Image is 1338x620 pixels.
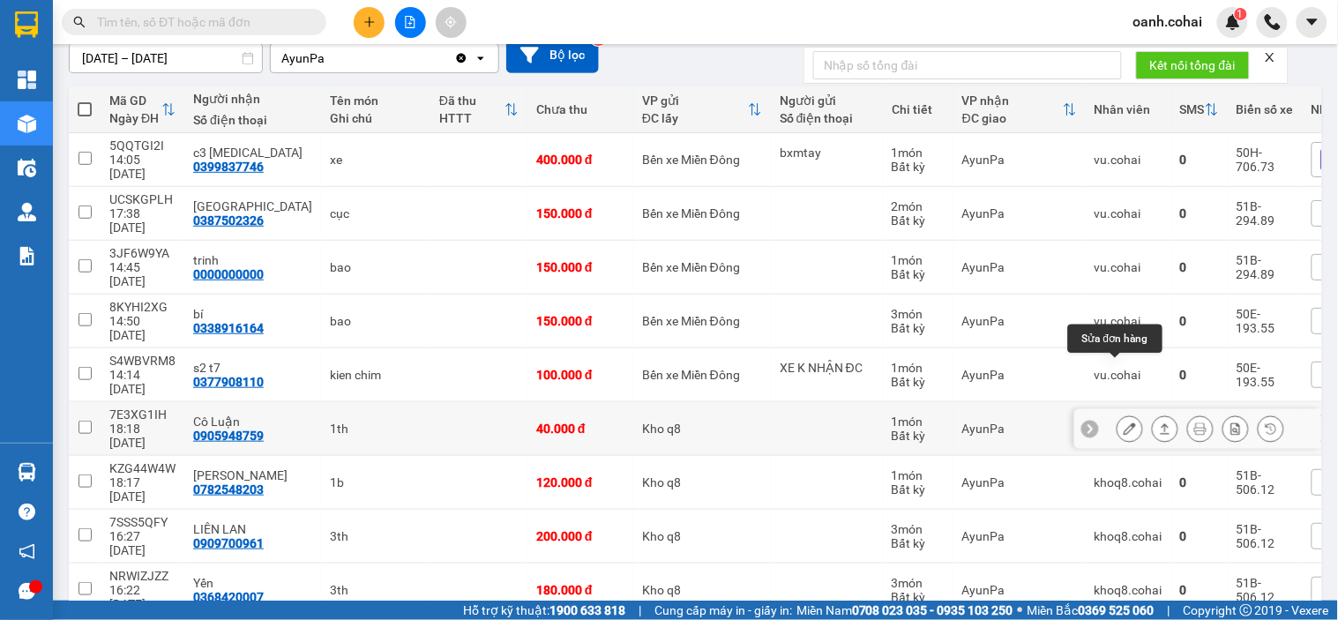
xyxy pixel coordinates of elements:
img: icon-new-feature [1225,14,1241,30]
div: s2 t7 [193,361,312,375]
div: 7E3XG1IH [109,407,176,422]
button: Bộ lọc [506,37,599,73]
div: Ghi chú [330,111,422,125]
div: 1b [330,475,422,489]
div: vu.cohai [1095,260,1162,274]
div: 1 món [892,146,945,160]
span: Hỗ trợ kỹ thuật: [463,601,625,620]
div: 51B-506.12 [1237,522,1294,550]
div: 3th [330,583,422,597]
div: 40.000 đ [536,422,624,436]
th: Toggle SortBy [953,86,1086,133]
button: plus [354,7,385,38]
div: Cô Luận [193,415,312,429]
div: vu.cohai [1095,206,1162,220]
sup: 1 [1235,8,1247,20]
div: Chưa thu [536,102,624,116]
span: AyunPa [158,96,221,117]
button: caret-down [1297,7,1327,38]
h2: W5J44Q36 [8,55,96,82]
div: 0 [1180,529,1219,543]
div: 7SSS5QFY [109,515,176,529]
button: file-add [395,7,426,38]
div: 0 [1180,368,1219,382]
div: AyunPa [281,49,325,67]
div: VP nhận [962,93,1063,108]
div: 18:17 [DATE] [109,475,176,504]
div: 2 món [892,199,945,213]
div: 0387502326 [193,213,264,228]
div: Kho q8 [642,529,762,543]
div: 0905948759 [193,429,264,443]
div: 0 [1180,583,1219,597]
div: AyunPa [962,529,1077,543]
div: 0 [1180,153,1219,167]
div: Bất kỳ [892,321,945,335]
div: Yến [193,576,312,590]
div: Bến xe Miền Đông [642,153,762,167]
div: 0782548203 [193,482,264,497]
div: 3 món [892,576,945,590]
span: oanh.cohai [1119,11,1217,33]
div: Giao hàng [1152,415,1178,442]
div: 150.000 đ [536,260,624,274]
span: question-circle [19,504,35,520]
div: Người gửi [780,93,874,108]
div: 3th [330,529,422,543]
div: 0338916164 [193,321,264,335]
div: bxmtay [780,146,874,160]
span: aim [445,16,457,28]
input: Nhập số tổng đài [813,51,1122,79]
div: khoq8.cohai [1095,529,1162,543]
div: 1 món [892,415,945,429]
div: 100.000 đ [536,368,624,382]
div: Đã thu [439,93,505,108]
span: notification [19,543,35,560]
div: ĐC lấy [642,111,748,125]
div: 50H-706.73 [1237,146,1294,174]
div: 0 [1180,314,1219,328]
div: Mã GD [109,93,161,108]
span: Miền Nam [796,601,1013,620]
div: 0 [1180,260,1219,274]
div: 0 [1180,475,1219,489]
div: 200.000 đ [536,529,624,543]
div: Tên món [330,93,422,108]
div: 51B-506.12 [1237,576,1294,604]
div: 5QQTGI2I [109,138,176,153]
div: Ngày ĐH [109,111,161,125]
span: Cung cấp máy in - giấy in: [654,601,792,620]
div: Bến xe Miền Đông [642,314,762,328]
div: 1 món [892,253,945,267]
div: 180.000 đ [536,583,624,597]
span: Miền Bắc [1028,601,1155,620]
div: 14:14 [DATE] [109,368,176,396]
img: phone-icon [1265,14,1281,30]
div: bí [193,307,312,321]
div: Bất kỳ [892,160,945,174]
div: 51B-294.89 [1237,199,1294,228]
div: AyunPa [962,422,1077,436]
div: kien chim [330,368,422,382]
div: Kho q8 [642,422,762,436]
div: bao [330,260,422,274]
span: copyright [1240,604,1252,616]
img: warehouse-icon [18,203,36,221]
div: AyunPa [962,368,1077,382]
div: Bến xe Miền Đông [642,368,762,382]
div: Bến xe Miền Đông [642,260,762,274]
div: c3 t3 [193,146,312,160]
div: Số điện thoại [780,111,874,125]
div: 17:38 [DATE] [109,206,176,235]
svg: Clear value [454,51,468,65]
div: 14:45 [DATE] [109,260,176,288]
div: 3JF6W9YA [109,246,176,260]
div: Bến xe Miền Đông [642,206,762,220]
span: [DATE] 07:18 [158,48,222,61]
div: Người nhận [193,92,312,106]
div: 18:18 [DATE] [109,422,176,450]
span: search [73,16,86,28]
div: Bất kỳ [892,213,945,228]
input: Tìm tên, số ĐT hoặc mã đơn [97,12,305,32]
img: logo-vxr [15,11,38,38]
